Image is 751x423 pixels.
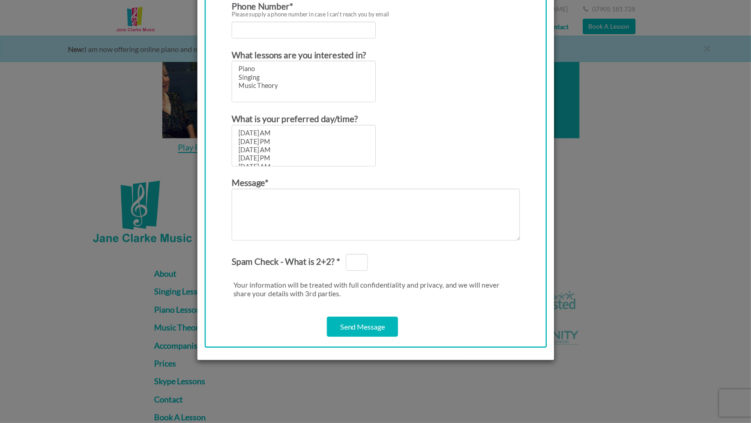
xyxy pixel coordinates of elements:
[233,275,514,298] p: Your information will be treated with full confidentiality and privacy, and we will never share y...
[231,47,366,60] label: What lessons are you interested in?
[231,11,389,17] span: Please supply a phone number in case I can't reach you by email
[346,254,368,271] input: Spam Check - What is 2+2? *
[238,162,369,170] option: [DATE] AM
[231,175,268,188] label: Message*
[238,65,369,73] option: Piano
[231,256,340,267] span: Spam Check - What is 2+2? *
[238,129,369,137] option: [DATE] AM
[327,317,398,337] input: Send Message
[238,154,369,162] option: [DATE] PM
[231,112,358,124] label: What is your preferred day/time?
[238,145,369,154] option: [DATE] AM
[238,82,369,90] option: Music Theory
[238,73,369,82] option: Singing
[238,137,369,145] option: [DATE] PM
